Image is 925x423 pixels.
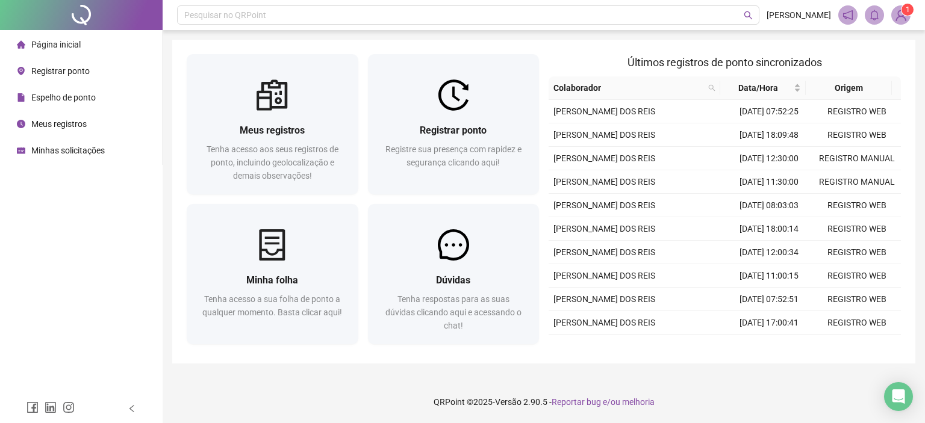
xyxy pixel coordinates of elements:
[902,4,914,16] sup: Atualize o seu contato no menu Meus Dados
[725,100,813,123] td: [DATE] 07:52:25
[725,170,813,194] td: [DATE] 11:30:00
[163,381,925,423] footer: QRPoint © 2025 - 2.90.5 -
[725,123,813,147] td: [DATE] 18:09:48
[892,6,910,24] img: 87172
[720,76,806,100] th: Data/Hora
[813,311,901,335] td: REGISTRO WEB
[17,120,25,128] span: clock-circle
[725,311,813,335] td: [DATE] 17:00:41
[45,401,57,413] span: linkedin
[63,401,75,413] span: instagram
[17,93,25,102] span: file
[31,93,96,102] span: Espelho de ponto
[128,404,136,413] span: left
[368,204,540,344] a: DúvidasTenha respostas para as suas dúvidas clicando aqui e acessando o chat!
[553,200,655,210] span: [PERSON_NAME] DOS REIS
[553,271,655,280] span: [PERSON_NAME] DOS REIS
[187,204,358,344] a: Minha folhaTenha acesso a sua folha de ponto a qualquer momento. Basta clicar aqui!
[813,217,901,241] td: REGISTRO WEB
[725,81,791,94] span: Data/Hora
[884,382,913,411] div: Open Intercom Messenger
[744,11,753,20] span: search
[725,217,813,241] td: [DATE] 18:00:14
[725,264,813,288] td: [DATE] 11:00:15
[31,40,81,49] span: Página inicial
[806,76,891,100] th: Origem
[706,79,718,97] span: search
[813,288,901,311] td: REGISTRO WEB
[246,274,298,286] span: Minha folha
[202,294,342,317] span: Tenha acesso a sua folha de ponto a qualquer momento. Basta clicar aqui!
[552,397,655,407] span: Reportar bug e/ou melhoria
[553,224,655,233] span: [PERSON_NAME] DOS REIS
[767,8,831,22] span: [PERSON_NAME]
[420,125,487,136] span: Registrar ponto
[17,146,25,155] span: schedule
[553,294,655,304] span: [PERSON_NAME] DOS REIS
[725,147,813,170] td: [DATE] 12:30:00
[869,10,880,20] span: bell
[813,264,901,288] td: REGISTRO WEB
[553,153,655,163] span: [PERSON_NAME] DOS REIS
[495,397,522,407] span: Versão
[813,147,901,170] td: REGISTRO MANUAL
[368,54,540,194] a: Registrar pontoRegistre sua presença com rapidez e segurança clicando aqui!
[725,335,813,358] td: [DATE] 12:19:50
[553,81,703,94] span: Colaborador
[813,241,901,264] td: REGISTRO WEB
[553,177,655,187] span: [PERSON_NAME] DOS REIS
[240,125,305,136] span: Meus registros
[725,194,813,217] td: [DATE] 08:03:03
[187,54,358,194] a: Meus registrosTenha acesso aos seus registros de ponto, incluindo geolocalização e demais observa...
[553,318,655,327] span: [PERSON_NAME] DOS REIS
[26,401,39,413] span: facebook
[813,100,901,123] td: REGISTRO WEB
[813,335,901,358] td: REGISTRO WEB
[31,146,105,155] span: Minhas solicitações
[708,84,715,91] span: search
[385,144,522,167] span: Registre sua presença com rapidez e segurança clicando aqui!
[813,194,901,217] td: REGISTRO WEB
[31,66,90,76] span: Registrar ponto
[906,5,910,14] span: 1
[436,274,470,286] span: Dúvidas
[813,170,901,194] td: REGISTRO MANUAL
[17,67,25,75] span: environment
[553,247,655,257] span: [PERSON_NAME] DOS REIS
[385,294,522,330] span: Tenha respostas para as suas dúvidas clicando aqui e acessando o chat!
[207,144,338,181] span: Tenha acesso aos seus registros de ponto, incluindo geolocalização e demais observações!
[628,56,822,69] span: Últimos registros de ponto sincronizados
[725,288,813,311] td: [DATE] 07:52:51
[813,123,901,147] td: REGISTRO WEB
[553,107,655,116] span: [PERSON_NAME] DOS REIS
[17,40,25,49] span: home
[31,119,87,129] span: Meus registros
[725,241,813,264] td: [DATE] 12:00:34
[553,130,655,140] span: [PERSON_NAME] DOS REIS
[842,10,853,20] span: notification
